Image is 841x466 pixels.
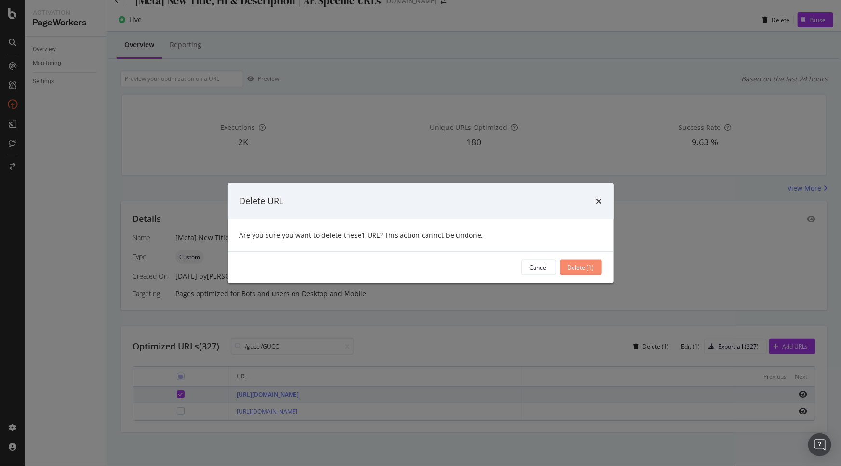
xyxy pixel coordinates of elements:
[240,195,284,207] div: Delete URL
[521,259,556,275] button: Cancel
[530,263,548,272] div: Cancel
[568,263,594,272] div: Delete (1)
[560,259,602,275] button: Delete (1)
[808,433,831,456] div: Open Intercom Messenger
[596,195,602,207] div: times
[228,183,614,283] div: modal
[228,219,614,251] div: Are you sure you want to delete these 1 URL ? This action cannot be undone.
